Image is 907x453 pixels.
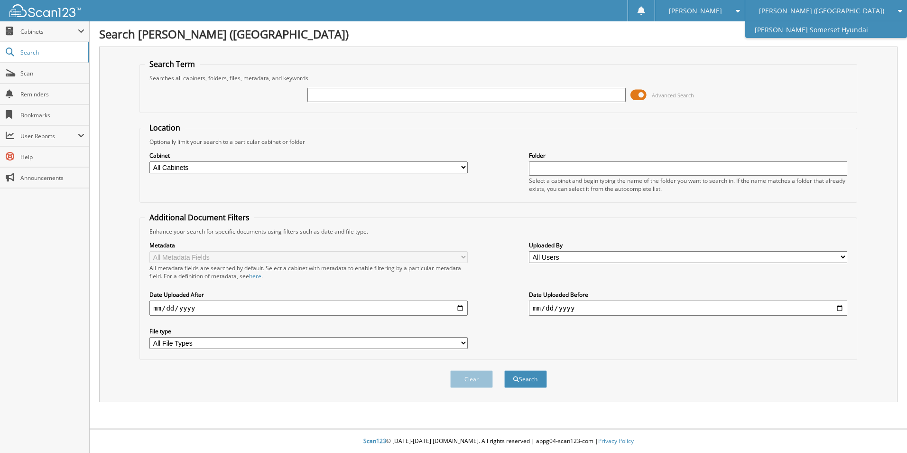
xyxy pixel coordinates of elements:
a: [PERSON_NAME] Somerset Hyundai [745,21,907,38]
input: end [529,301,847,316]
div: Enhance your search for specific documents using filters such as date and file type. [145,227,852,236]
a: Privacy Policy [598,437,634,445]
span: [PERSON_NAME] ([GEOGRAPHIC_DATA]) [759,8,884,14]
label: Metadata [149,241,468,249]
span: Search [20,48,83,57]
label: File type [149,327,468,335]
span: Reminders [20,90,84,98]
h1: Search [PERSON_NAME] ([GEOGRAPHIC_DATA]) [99,26,898,42]
div: © [DATE]-[DATE] [DOMAIN_NAME]. All rights reserved | appg04-scan123-com | [90,430,907,453]
span: Announcements [20,174,84,182]
div: Select a cabinet and begin typing the name of the folder you want to search in. If the name match... [529,177,847,193]
legend: Additional Document Filters [145,212,254,223]
label: Folder [529,151,847,160]
div: Searches all cabinets, folders, files, metadata, and keywords [145,74,852,82]
span: Cabinets [20,28,78,36]
span: Bookmarks [20,111,84,119]
button: Search [504,370,547,388]
button: Clear [450,370,493,388]
input: start [149,301,468,316]
span: Scan [20,69,84,77]
div: All metadata fields are searched by default. Select a cabinet with metadata to enable filtering b... [149,264,468,280]
label: Date Uploaded Before [529,291,847,299]
legend: Location [145,123,185,133]
label: Uploaded By [529,241,847,249]
legend: Search Term [145,59,200,69]
span: User Reports [20,132,78,140]
a: here [249,272,261,280]
img: scan123-logo-white.svg [9,4,81,17]
span: Help [20,153,84,161]
div: Optionally limit your search to a particular cabinet or folder [145,138,852,146]
span: Advanced Search [652,92,694,99]
label: Date Uploaded After [149,291,468,299]
span: [PERSON_NAME] [669,8,722,14]
span: Scan123 [363,437,386,445]
iframe: Chat Widget [860,407,907,453]
label: Cabinet [149,151,468,160]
